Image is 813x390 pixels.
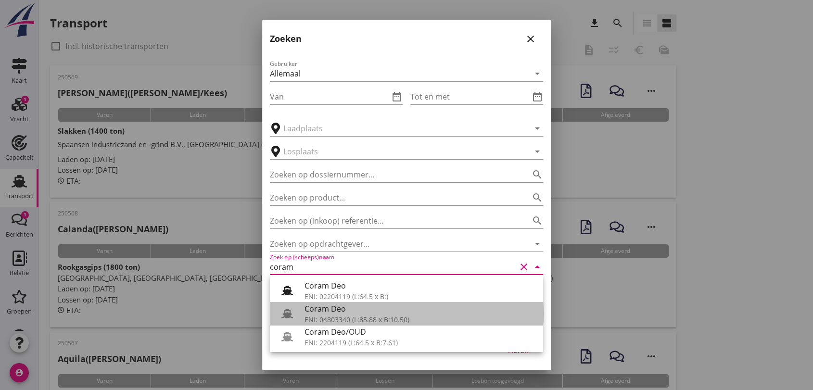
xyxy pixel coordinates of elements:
[532,68,543,79] i: arrow_drop_down
[525,33,536,45] i: close
[410,89,530,104] input: Tot en met
[270,167,516,182] input: Zoeken op dossiernummer...
[270,32,302,45] h2: Zoeken
[305,303,535,315] div: Coram Deo
[532,238,543,250] i: arrow_drop_down
[532,169,543,180] i: search
[391,91,403,102] i: date_range
[283,144,516,159] input: Losplaats
[270,89,389,104] input: Van
[532,192,543,203] i: search
[305,315,535,325] div: ENI: 04803340 (L:85.88 x B:10.50)
[270,236,516,252] input: Zoeken op opdrachtgever...
[283,121,516,136] input: Laadplaats
[532,123,543,134] i: arrow_drop_down
[270,259,516,275] input: Zoek op (scheeps)naam
[532,146,543,157] i: arrow_drop_down
[270,69,301,78] div: Allemaal
[305,291,535,302] div: ENI: 02204119 (L:64.5 x B:)
[305,326,535,338] div: Coram Deo/OUD
[532,215,543,226] i: search
[270,213,516,228] input: Zoeken op (inkoop) referentie…
[270,190,516,205] input: Zoeken op product...
[518,261,530,273] i: clear
[532,261,543,273] i: arrow_drop_down
[305,338,535,348] div: ENI: 2204119 (L:64.5 x B:7.61)
[305,280,535,291] div: Coram Deo
[532,91,543,102] i: date_range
